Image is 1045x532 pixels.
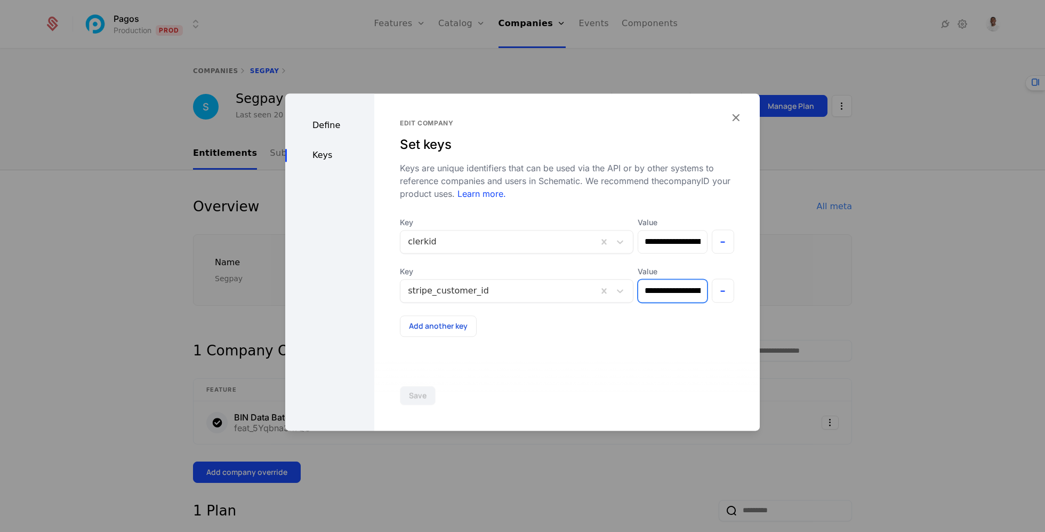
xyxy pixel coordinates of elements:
label: Value [638,217,707,228]
span: Key [400,266,633,277]
div: Define [285,119,374,132]
button: - [712,279,735,303]
span: Key [400,217,633,228]
div: Keys are unique identifiers that can be used via the API or by other systems to reference compani... [400,162,734,200]
a: Learn more. [455,188,506,199]
button: - [712,229,735,253]
button: Save [400,386,436,405]
div: Set keys [400,136,734,153]
div: Edit company [400,119,734,128]
label: Value [638,266,707,277]
div: Keys [285,149,374,162]
button: Add another key [400,315,477,337]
